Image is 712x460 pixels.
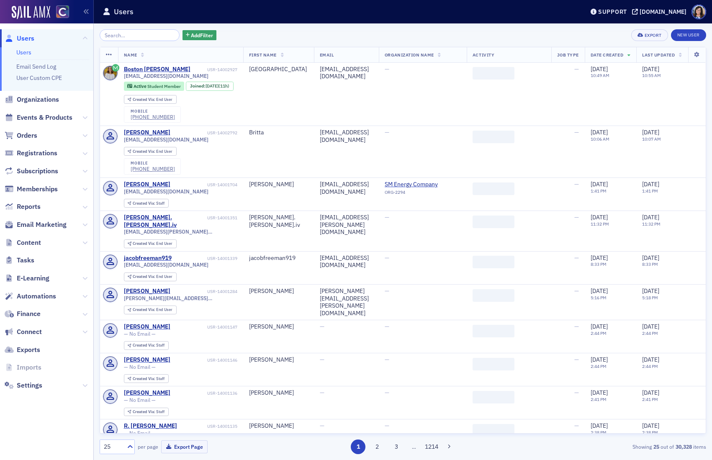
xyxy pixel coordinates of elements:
[133,409,156,414] span: Created Via :
[642,254,659,262] span: [DATE]
[17,113,72,122] span: Events & Products
[385,254,389,262] span: —
[574,356,579,363] span: —
[385,65,389,73] span: —
[591,261,607,267] time: 8:33 PM
[172,324,237,330] div: USR-14001147
[249,214,308,229] div: [PERSON_NAME].[PERSON_NAME].iv
[124,254,172,262] div: jacobfreeman919
[473,52,494,58] span: Activity
[642,221,661,227] time: 11:32 PM
[124,389,170,397] a: [PERSON_NAME]
[124,147,177,156] div: Created Via: End User
[124,214,206,229] div: [PERSON_NAME].[PERSON_NAME].iv
[124,422,177,430] div: R. [PERSON_NAME]
[385,213,389,221] span: —
[17,381,42,390] span: Settings
[133,274,156,279] span: Created Via :
[100,29,180,41] input: Search…
[642,72,661,78] time: 10:55 AM
[133,307,156,312] span: Created Via :
[124,272,177,281] div: Created Via: End User
[131,166,175,172] div: [PHONE_NUMBER]
[124,229,237,235] span: [EMAIL_ADDRESS][PERSON_NAME][DOMAIN_NAME]
[172,357,237,363] div: USR-14001146
[385,356,389,363] span: —
[249,66,308,73] div: [GEOGRAPHIC_DATA]
[642,323,659,330] span: [DATE]
[320,66,373,80] div: [EMAIL_ADDRESS][DOMAIN_NAME]
[17,185,58,194] span: Memberships
[591,65,608,73] span: [DATE]
[320,323,324,330] span: —
[642,136,661,142] time: 10:07 AM
[161,440,208,453] button: Export Page
[473,289,514,302] span: ‌
[642,330,658,336] time: 2:44 PM
[671,29,706,41] a: New User
[133,410,165,414] div: Staff
[591,389,608,396] span: [DATE]
[249,323,308,331] div: [PERSON_NAME]
[642,52,675,58] span: Last Updated
[124,288,170,295] a: [PERSON_NAME]
[591,396,607,402] time: 2:41 PM
[5,34,34,43] a: Users
[591,180,608,188] span: [DATE]
[172,130,237,136] div: USR-14002792
[17,345,40,355] span: Exports
[206,83,218,89] span: [DATE]
[124,188,208,195] span: [EMAIL_ADDRESS][DOMAIN_NAME]
[124,129,170,136] a: [PERSON_NAME]
[5,345,40,355] a: Exports
[249,389,308,397] div: [PERSON_NAME]
[124,95,177,104] div: Created Via: End User
[17,327,42,337] span: Connect
[124,374,169,383] div: Created Via: Staff
[131,109,175,114] div: mobile
[124,408,169,416] div: Created Via: Staff
[124,430,156,436] span: — No Email —
[5,363,41,372] a: Imports
[591,254,608,262] span: [DATE]
[172,289,237,294] div: USR-14001284
[642,389,659,396] span: [DATE]
[12,6,50,19] img: SailAMX
[5,113,72,122] a: Events & Products
[640,8,686,15] div: [DOMAIN_NAME]
[17,95,59,104] span: Organizations
[124,181,170,188] div: [PERSON_NAME]
[191,31,213,39] span: Add Filter
[642,396,658,402] time: 2:41 PM
[385,323,389,330] span: —
[591,287,608,295] span: [DATE]
[5,167,58,176] a: Subscriptions
[5,131,37,140] a: Orders
[192,67,237,72] div: USR-14002927
[17,274,49,283] span: E-Learning
[510,443,706,450] div: Showing out of items
[385,422,389,429] span: —
[16,49,31,56] a: Users
[124,323,170,331] a: [PERSON_NAME]
[124,199,169,208] div: Created Via: Staff
[114,7,134,17] h1: Users
[591,213,608,221] span: [DATE]
[408,443,420,450] span: …
[642,261,658,267] time: 8:33 PM
[182,30,217,41] button: AddFilter
[133,342,156,348] span: Created Via :
[385,181,461,188] span: SM Energy Company
[249,288,308,295] div: [PERSON_NAME]
[124,306,177,314] div: Created Via: End User
[5,256,34,265] a: Tasks
[320,254,373,269] div: [EMAIL_ADDRESS][DOMAIN_NAME]
[207,215,237,221] div: USR-14001351
[389,439,404,454] button: 3
[17,256,34,265] span: Tasks
[134,83,147,89] span: Active
[133,98,172,102] div: End User
[17,309,41,319] span: Finance
[598,8,627,15] div: Support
